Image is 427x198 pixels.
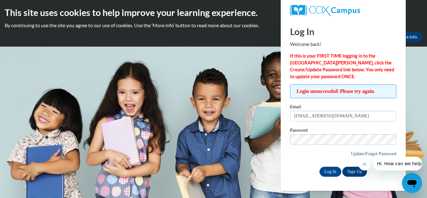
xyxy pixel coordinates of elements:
iframe: Button to launch messaging window [402,173,422,193]
h2: This site uses cookies to help improve your learning experience. [5,6,422,19]
a: More Info [393,32,422,42]
span: Hi. How can we help? [4,4,51,9]
label: Email [290,104,396,111]
iframe: Close message [358,158,371,170]
a: Update/Forgot Password [351,151,396,156]
label: Password [290,128,396,134]
a: Sign Up [342,167,367,177]
strong: If this is your FIRST TIME logging in to the [GEOGRAPHIC_DATA][PERSON_NAME], click the Create/Upd... [290,53,394,79]
span: Login unsuccessful! Please try again. [290,84,396,98]
h1: Log In [290,25,396,38]
p: Welcome back! [290,41,396,48]
iframe: Message from company [373,157,422,170]
a: COX Campus [290,5,396,16]
input: Log In [319,167,341,177]
img: COX Campus [290,5,360,16]
p: By continuing to use the site you agree to our use of cookies. Use the ‘More info’ button to read... [5,22,422,29]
